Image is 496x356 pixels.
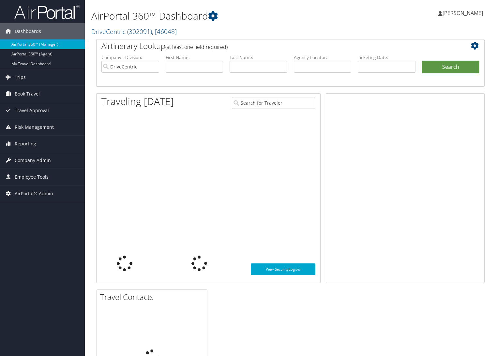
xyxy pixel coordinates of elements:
label: Ticketing Date: [358,54,415,61]
h1: AirPortal 360™ Dashboard [91,9,357,23]
label: Last Name: [230,54,287,61]
span: ( 302091 ) [127,27,152,36]
span: Travel Approval [15,102,49,119]
span: , [ 46048 ] [152,27,177,36]
a: [PERSON_NAME] [438,3,489,23]
label: First Name: [166,54,223,61]
span: (at least one field required) [165,43,228,51]
span: Book Travel [15,86,40,102]
a: View SecurityLogic® [251,263,316,275]
span: Risk Management [15,119,54,135]
span: AirPortal® Admin [15,185,53,202]
label: Company - Division: [101,54,159,61]
span: Trips [15,69,26,85]
span: Company Admin [15,152,51,169]
span: Dashboards [15,23,41,39]
h2: Travel Contacts [100,291,207,303]
span: Employee Tools [15,169,49,185]
a: DriveCentric [91,27,177,36]
h2: Airtinerary Lookup [101,40,447,52]
button: Search [422,61,480,74]
span: Reporting [15,136,36,152]
img: airportal-logo.png [14,4,80,20]
input: Search for Traveler [232,97,315,109]
h1: Traveling [DATE] [101,95,174,108]
span: [PERSON_NAME] [443,9,483,17]
label: Agency Locator: [294,54,352,61]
